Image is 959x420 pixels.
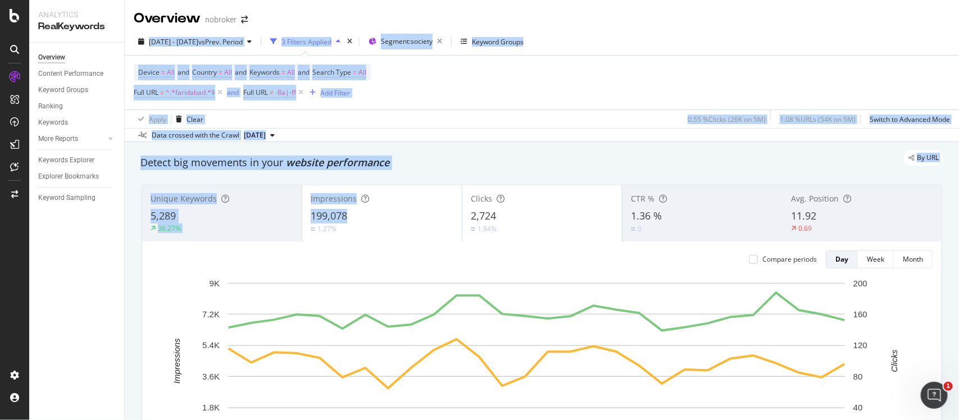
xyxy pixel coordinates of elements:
[780,115,856,124] div: 1.08 % URLs ( 54K on 5M )
[890,349,899,372] text: Clicks
[853,403,863,412] text: 40
[161,67,165,77] span: =
[853,309,867,319] text: 160
[865,110,950,128] button: Switch to Advanced Mode
[244,130,266,140] span: 2025 Aug. 4th
[187,115,203,124] div: Clear
[38,133,105,145] a: More Reports
[192,67,217,77] span: Country
[631,193,655,204] span: CTR %
[345,36,354,47] div: times
[134,88,158,97] span: Full URL
[38,133,78,145] div: More Reports
[227,87,239,98] button: and
[172,338,181,384] text: Impressions
[270,88,274,97] span: ≠
[281,37,331,47] div: 3 Filters Applied
[167,65,175,80] span: All
[38,68,103,80] div: Content Performance
[867,254,884,264] div: Week
[381,36,433,46] span: Segment: society
[239,129,279,142] button: [DATE]
[321,88,351,98] div: Add Filter
[791,209,816,222] span: 11.92
[158,223,181,233] div: 36.27%
[249,67,280,77] span: Keywords
[152,130,239,140] div: Data crossed with the Crawl
[38,68,116,80] a: Content Performance
[317,224,337,234] div: 1.27%
[151,193,217,204] span: Unique Keywords
[38,154,116,166] a: Keywords Explorer
[134,33,256,51] button: [DATE] - [DATE]vsPrev. Period
[921,382,948,409] iframe: Intercom live chat
[205,14,237,25] div: nobroker
[306,86,351,99] button: Add Filter
[38,101,116,112] a: Ranking
[38,117,116,129] a: Keywords
[762,254,817,264] div: Compare periods
[198,37,243,47] span: vs Prev. Period
[149,37,198,47] span: [DATE] - [DATE]
[243,88,268,97] span: Full URL
[858,250,894,268] button: Week
[134,110,166,128] button: Apply
[472,37,524,47] div: Keyword Groups
[149,115,166,124] div: Apply
[312,67,351,77] span: Search Type
[241,16,248,24] div: arrow-right-arrow-left
[38,9,115,20] div: Analytics
[835,254,848,264] div: Day
[903,254,923,264] div: Month
[38,101,63,112] div: Ranking
[478,224,497,234] div: 1.94%
[202,341,220,350] text: 5.4K
[358,65,366,80] span: All
[798,223,812,233] div: 0.69
[311,193,357,204] span: Impressions
[631,209,662,222] span: 1.36 %
[917,154,939,161] span: By URL
[853,341,867,350] text: 120
[38,20,115,33] div: RealKeywords
[38,171,116,182] a: Explorer Bookmarks
[202,403,220,412] text: 1.8K
[38,192,116,204] a: Keyword Sampling
[38,84,116,96] a: Keyword Groups
[353,67,357,77] span: =
[210,279,220,288] text: 9K
[904,150,943,166] div: legacy label
[311,227,315,231] img: Equal
[870,115,950,124] div: Switch to Advanced Mode
[826,250,858,268] button: Day
[38,154,94,166] div: Keywords Explorer
[894,250,933,268] button: Month
[944,382,953,391] span: 1
[791,193,839,204] span: Avg. Position
[38,52,65,63] div: Overview
[171,110,203,128] button: Clear
[224,65,232,80] span: All
[456,33,528,51] button: Keyword Groups
[151,209,176,222] span: 5,289
[471,193,492,204] span: Clicks
[38,84,88,96] div: Keyword Groups
[287,65,295,80] span: All
[138,67,160,77] span: Device
[364,33,447,51] button: Segment:society
[38,192,96,204] div: Keyword Sampling
[266,33,345,51] button: 3 Filters Applied
[202,309,220,319] text: 7.2K
[281,67,285,77] span: =
[178,67,189,77] span: and
[688,115,766,124] div: 0.55 % Clicks ( 26K on 5M )
[38,52,116,63] a: Overview
[166,85,215,101] span: ^.*faridabad.*$
[227,88,239,97] div: and
[631,227,635,231] img: Equal
[471,209,496,222] span: 2,724
[160,88,164,97] span: =
[202,372,220,381] text: 3.6K
[38,117,68,129] div: Keywords
[311,209,347,222] span: 199,078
